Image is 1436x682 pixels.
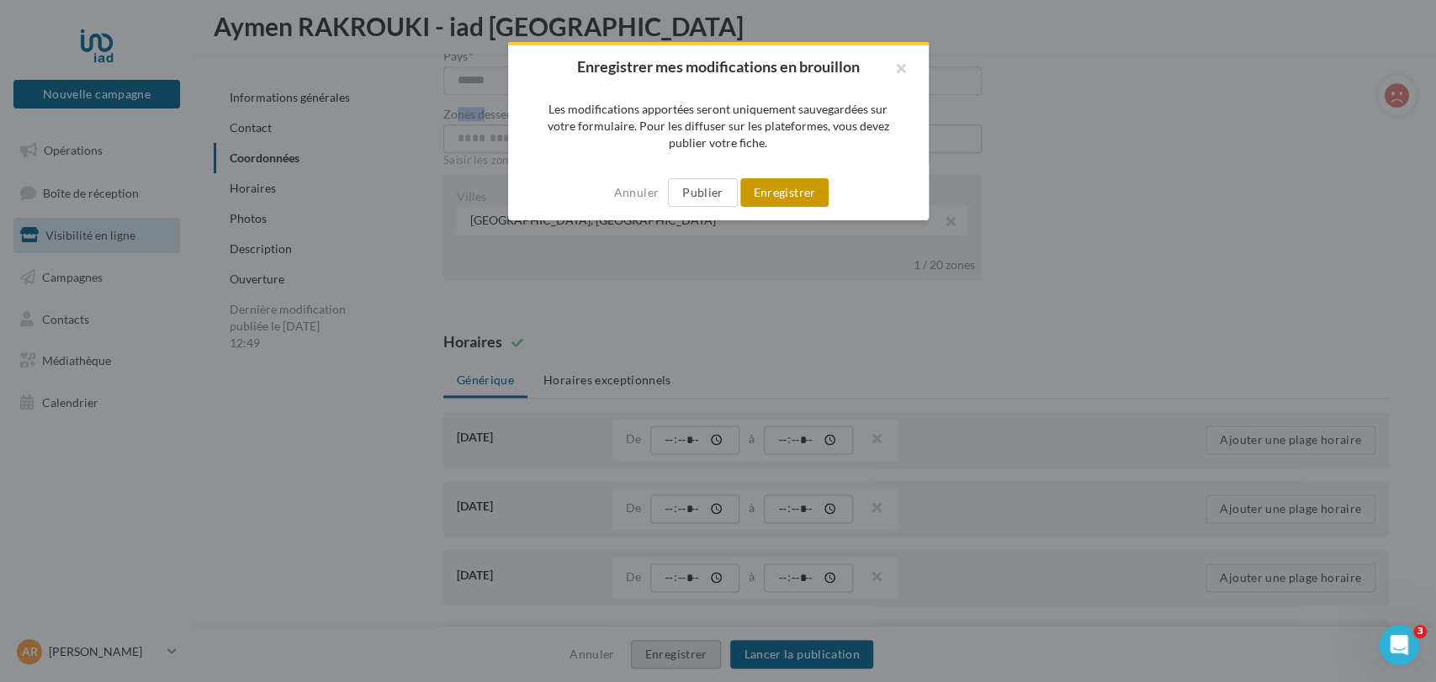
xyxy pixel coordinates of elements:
[740,178,829,207] button: Enregistrer
[607,182,665,203] button: Annuler
[668,178,737,207] button: Publier
[535,59,902,74] h2: Enregistrer mes modifications en brouillon
[535,101,902,151] p: Les modifications apportées seront uniquement sauvegardées sur votre formulaire. Pour les diffuse...
[1413,625,1427,638] span: 3
[1379,625,1419,665] iframe: Intercom live chat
